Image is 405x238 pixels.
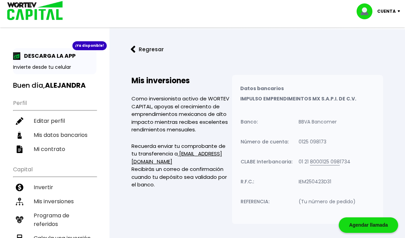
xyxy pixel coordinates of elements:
[120,40,394,58] a: flecha izquierdaRegresar
[13,128,96,142] a: Mis datos bancarios
[299,179,331,184] p: IEM250423D31
[241,179,254,184] p: R.F.C.:
[131,142,232,189] p: Recuerda enviar tu comprobante de tu transferencia a Recibirás un correo de confirmación cuando t...
[16,198,23,205] img: inversiones-icon.6695dc30.svg
[13,52,21,60] img: app-icon
[13,208,96,231] a: Programa de referidos
[72,41,107,50] div: ¡Ya disponible!
[120,40,174,58] button: Regresar
[131,75,232,86] h2: Mis inversiones
[16,117,23,125] img: editar-icon.952d3147.svg
[377,6,396,17] p: Cuenta
[13,64,96,71] p: Invierte desde tu celular
[16,184,23,191] img: invertir-icon.b3b967d7.svg
[241,199,269,204] p: REFERENCIA:
[16,145,23,153] img: contrato-icon.f2db500c.svg
[240,85,284,92] b: Datos bancarios
[13,114,96,128] a: Editar perfil
[396,10,405,12] img: icon-down
[357,3,377,19] img: profile-image
[299,159,350,164] p: 01 21 1734
[131,46,136,53] img: flecha izquierda
[21,52,76,60] p: DESCARGA LA APP
[16,216,23,224] img: recomiendanos-icon.9b8e9327.svg
[339,217,398,233] div: Agendar llamada
[131,95,232,134] p: Como inversionista activo de WORTEV CAPITAL, apoyas el crecimiento de emprendimientos mexicanos d...
[299,199,356,204] p: (Tu número de pedido)
[13,194,96,208] a: Mis inversiones
[241,119,258,125] p: Banco:
[131,150,222,165] a: [EMAIL_ADDRESS][DOMAIN_NAME]
[13,180,96,194] a: Invertir
[13,95,96,156] ul: Perfil
[241,139,289,144] p: Número de cuenta:
[16,131,23,139] img: datos-icon.10cf9172.svg
[241,159,292,164] p: CLABE Interbancaria:
[299,119,337,125] p: BBVA Bancomer
[13,81,96,90] h3: Buen día,
[299,139,326,144] p: 0125 098173
[45,80,86,90] b: ALEJANDRA
[240,95,356,102] b: IMPULSO EMPRENDIMEINTOS MX S.A.P.I. DE C.V.
[13,142,96,156] a: Mi contrato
